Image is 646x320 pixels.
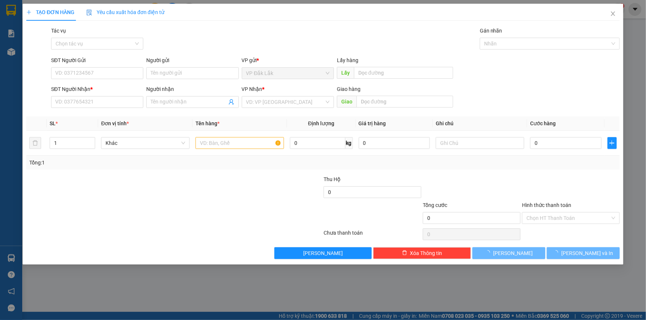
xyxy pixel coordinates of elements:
[228,99,234,105] span: user-add
[480,28,502,34] label: Gán nhãn
[195,120,220,126] span: Tên hàng
[274,247,372,259] button: [PERSON_NAME]
[337,57,358,63] span: Lấy hàng
[547,247,620,259] button: [PERSON_NAME] và In
[337,86,361,92] span: Giao hàng
[51,56,143,64] div: SĐT Người Gửi
[359,120,386,126] span: Giá trị hàng
[608,140,616,146] span: plus
[423,202,447,208] span: Tổng cước
[26,9,74,15] span: TẠO ĐƠN HÀNG
[51,28,66,34] label: Tác vụ
[26,10,31,15] span: plus
[101,120,129,126] span: Đơn vị tính
[86,9,164,15] span: Yêu cầu xuất hóa đơn điện tử
[50,120,56,126] span: SL
[29,159,250,167] div: Tổng: 1
[195,137,284,149] input: VD: Bàn, Ghế
[106,137,185,149] span: Khác
[359,137,430,149] input: 0
[553,250,562,255] span: loading
[607,137,617,149] button: plus
[373,247,471,259] button: deleteXóa Thông tin
[146,56,238,64] div: Người gửi
[345,137,353,149] span: kg
[603,4,623,24] button: Close
[522,202,571,208] label: Hình thức thanh toán
[354,67,453,79] input: Dọc đường
[337,67,354,79] span: Lấy
[303,249,343,257] span: [PERSON_NAME]
[357,96,453,108] input: Dọc đường
[242,56,334,64] div: VP gửi
[51,85,143,93] div: SĐT Người Nhận
[29,137,41,149] button: delete
[323,229,422,242] div: Chưa thanh toán
[242,86,262,92] span: VP Nhận
[436,137,524,149] input: Ghi Chú
[433,116,527,131] th: Ghi chú
[324,176,341,182] span: Thu Hộ
[562,249,613,257] span: [PERSON_NAME] và In
[530,120,556,126] span: Cước hàng
[86,10,92,16] img: icon
[146,85,238,93] div: Người nhận
[410,249,442,257] span: Xóa Thông tin
[402,250,407,256] span: delete
[337,96,357,108] span: Giao
[485,250,493,255] span: loading
[246,68,329,79] span: VP Đắk Lắk
[493,249,533,257] span: [PERSON_NAME]
[472,247,545,259] button: [PERSON_NAME]
[308,120,334,126] span: Định lượng
[610,11,616,17] span: close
